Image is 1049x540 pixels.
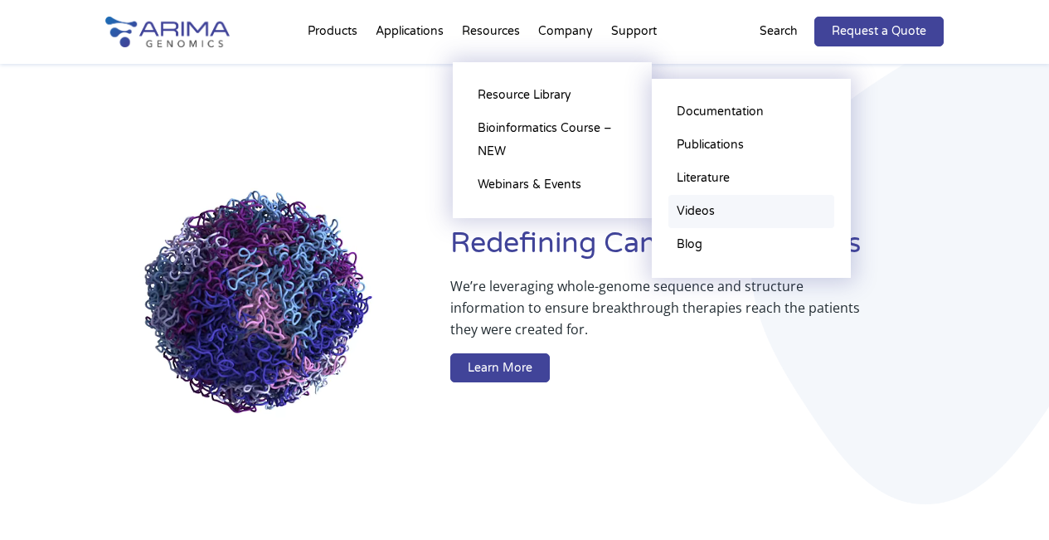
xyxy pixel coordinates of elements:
a: Learn More [450,353,550,383]
a: Bioinformatics Course – NEW [469,112,635,168]
a: Videos [668,195,834,228]
a: Literature [668,162,834,195]
iframe: Chat Widget [966,460,1049,540]
a: Blog [668,228,834,261]
p: Search [760,21,798,42]
a: Webinars & Events [469,168,635,202]
a: Documentation [668,95,834,129]
a: Request a Quote [814,17,944,46]
p: We’re leveraging whole-genome sequence and structure information to ensure breakthrough therapies... [450,275,877,353]
a: Resource Library [469,79,635,112]
img: Arima-Genomics-logo [105,17,230,47]
a: Publications [668,129,834,162]
h1: Redefining Cancer Diagnostics [450,225,944,275]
